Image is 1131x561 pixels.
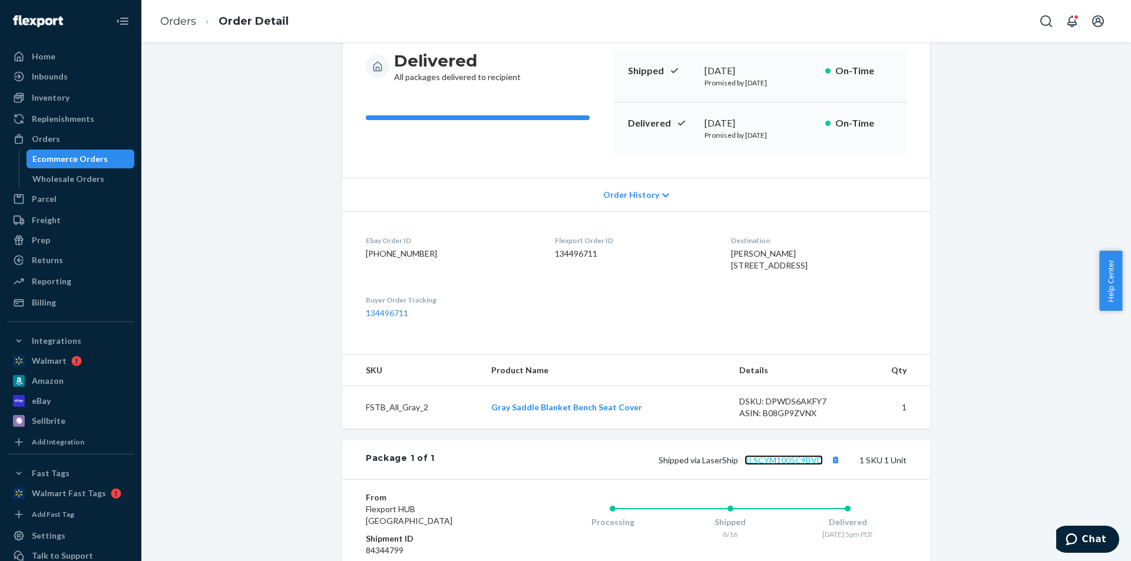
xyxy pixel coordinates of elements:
[705,130,816,140] p: Promised by [DATE]
[1086,9,1110,33] button: Open account menu
[27,170,135,188] a: Wholesale Orders
[7,231,134,250] a: Prep
[705,78,816,88] p: Promised by [DATE]
[32,355,67,367] div: Walmart
[555,235,712,245] dt: Flexport Order ID
[7,331,134,350] button: Integrations
[27,150,135,168] a: Ecommerce Orders
[7,391,134,410] a: eBay
[7,88,134,107] a: Inventory
[32,487,106,499] div: Walmart Fast Tags
[32,193,57,205] div: Parcel
[32,375,64,387] div: Amazon
[366,492,507,503] dt: From
[394,50,521,71] h3: Delivered
[32,113,94,125] div: Replenishments
[32,92,70,104] div: Inventory
[730,355,859,386] th: Details
[366,235,536,245] dt: Ebay Order ID
[789,529,907,539] div: [DATE] 5pm PDT
[7,411,134,430] a: Sellbrite
[7,464,134,483] button: Fast Tags
[828,452,843,467] button: Copy tracking number
[366,533,507,545] dt: Shipment ID
[160,15,196,28] a: Orders
[7,67,134,86] a: Inbounds
[366,504,452,526] span: Flexport HUB [GEOGRAPHIC_DATA]
[32,415,65,427] div: Sellbrite
[342,386,482,429] td: FSTB_All_Gray_2
[859,355,930,386] th: Qty
[672,516,789,528] div: Shipped
[659,455,843,465] span: Shipped via LaserShip
[32,509,74,519] div: Add Fast Tag
[32,153,108,165] div: Ecommerce Orders
[1099,251,1122,311] button: Help Center
[366,545,507,556] dd: 84344799
[32,395,51,407] div: eBay
[7,251,134,270] a: Returns
[745,455,823,465] a: 1LSCYM1005C9BVD
[32,234,50,246] div: Prep
[342,355,482,386] th: SKU
[394,50,521,83] div: All packages delivered to recipient
[7,484,134,503] a: Walmart Fast Tags
[1034,9,1058,33] button: Open Search Box
[1060,9,1084,33] button: Open notifications
[111,9,134,33] button: Close Navigation
[366,248,536,260] dd: [PHONE_NUMBER]
[151,4,298,39] ol: breadcrumbs
[32,275,71,287] div: Reporting
[835,64,892,78] p: On-Time
[7,130,134,148] a: Orders
[7,47,134,66] a: Home
[32,335,81,347] div: Integrations
[7,507,134,522] a: Add Fast Tag
[7,351,134,370] a: Walmart
[603,189,659,201] span: Order History
[7,190,134,208] a: Parcel
[32,467,70,479] div: Fast Tags
[32,214,61,226] div: Freight
[672,529,789,539] div: 8/16
[705,117,816,130] div: [DATE]
[32,437,84,447] div: Add Integration
[482,355,730,386] th: Product Name
[731,235,907,245] dt: Destination
[7,371,134,390] a: Amazon
[32,297,56,308] div: Billing
[32,254,63,266] div: Returns
[491,402,642,412] a: Gray Saddle Blanket Bench Seat Cover
[7,293,134,312] a: Billing
[32,51,55,62] div: Home
[7,526,134,545] a: Settings
[628,64,695,78] p: Shipped
[731,248,808,270] span: [PERSON_NAME] [STREET_ADDRESS]
[555,248,712,260] dd: 134496711
[7,272,134,291] a: Reporting
[7,435,134,449] a: Add Integration
[789,516,907,528] div: Delivered
[835,117,892,130] p: On-Time
[739,396,850,407] div: DSKU: DPWDS6AKFY7
[705,64,816,78] div: [DATE]
[366,452,435,467] div: Package 1 of 1
[554,516,672,528] div: Processing
[739,407,850,419] div: ASIN: B08GP9ZVNX
[7,211,134,230] a: Freight
[7,109,134,128] a: Replenishments
[32,530,65,542] div: Settings
[219,15,289,28] a: Order Detail
[859,386,930,429] td: 1
[13,15,63,27] img: Flexport logo
[32,173,104,185] div: Wholesale Orders
[1056,526,1119,555] iframe: Opens a widget where you can chat to one of our agents
[32,71,68,82] div: Inbounds
[366,308,408,318] a: 134496711
[366,295,536,305] dt: Buyer Order Tracking
[628,117,695,130] p: Delivered
[435,452,907,467] div: 1 SKU 1 Unit
[32,133,60,145] div: Orders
